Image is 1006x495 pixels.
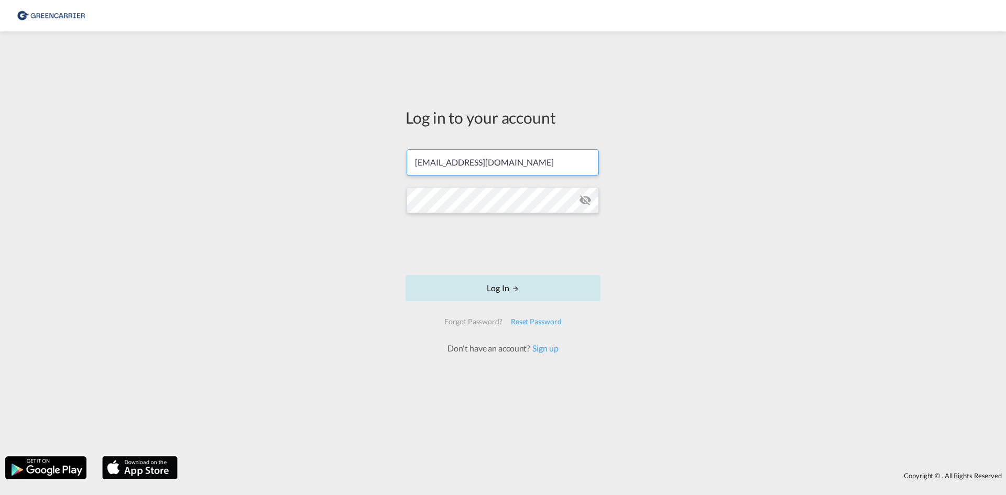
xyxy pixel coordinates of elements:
div: Don't have an account? [436,343,570,354]
iframe: reCAPTCHA [423,224,583,265]
a: Sign up [530,343,558,353]
button: LOGIN [406,275,600,301]
input: Enter email/phone number [407,149,599,175]
div: Copyright © . All Rights Reserved [183,467,1006,485]
img: apple.png [101,455,179,480]
md-icon: icon-eye-off [579,194,592,206]
img: google.png [4,455,88,480]
div: Forgot Password? [440,312,506,331]
div: Reset Password [507,312,566,331]
img: 8cf206808afe11efa76fcd1e3d746489.png [16,4,86,28]
div: Log in to your account [406,106,600,128]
